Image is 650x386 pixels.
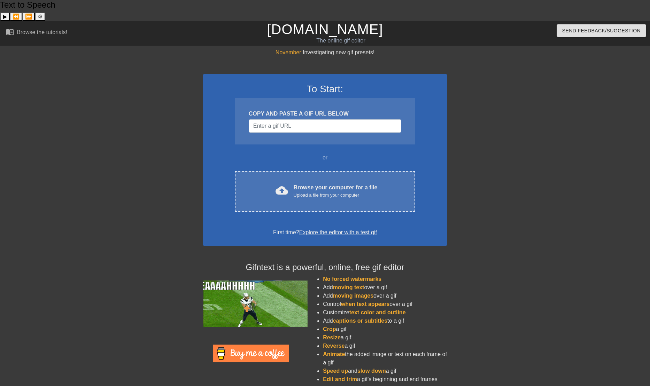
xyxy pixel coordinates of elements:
[6,27,14,36] span: menu_book
[276,49,303,55] span: November:
[323,367,447,375] li: and a gif
[323,276,381,282] span: No forced watermarks
[341,301,390,307] span: when text appears
[333,293,373,299] span: moving images
[17,29,67,35] div: Browse the tutorials!
[357,368,386,374] span: slow down
[557,24,646,37] button: Send Feedback/Suggestion
[35,13,45,21] button: Settings
[323,292,447,300] li: Add over a gif
[6,27,67,38] a: Browse the tutorials!
[212,83,438,95] h3: To Start:
[212,228,438,237] div: First time?
[323,325,447,333] li: a gif
[220,37,462,45] div: The online gif editor
[10,13,22,21] button: Previous
[294,183,378,199] div: Browse your computer for a file
[323,375,447,384] li: a gif's beginning and end frames
[562,26,641,35] span: Send Feedback/Suggestion
[323,368,348,374] span: Speed up
[267,22,383,37] a: [DOMAIN_NAME]
[323,334,341,340] span: Resize
[249,110,401,118] div: COPY AND PASTE A GIF URL BELOW
[276,184,288,197] span: cloud_upload
[323,376,357,382] span: Edit and trim
[323,283,447,292] li: Add over a gif
[323,342,447,350] li: a gif
[323,350,447,367] li: the added image or text on each frame of a gif
[323,308,447,317] li: Customize
[213,345,289,362] img: Buy Me A Coffee
[249,119,401,133] input: Username
[294,192,378,199] div: Upload a file from your computer
[323,333,447,342] li: a gif
[323,351,345,357] span: Animate
[221,153,429,162] div: or
[323,326,336,332] span: Crop
[323,300,447,308] li: Control over a gif
[349,309,406,315] span: text color and outline
[203,262,447,273] h4: Gifntext is a powerful, online, free gif editor
[333,318,387,324] span: captions or subtitles
[323,343,345,349] span: Reverse
[22,13,35,21] button: Forward
[299,229,377,235] a: Explore the editor with a test gif
[333,284,364,290] span: moving text
[203,281,308,327] img: football_small.gif
[323,317,447,325] li: Add to a gif
[203,48,447,57] div: Investigating new gif presets!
